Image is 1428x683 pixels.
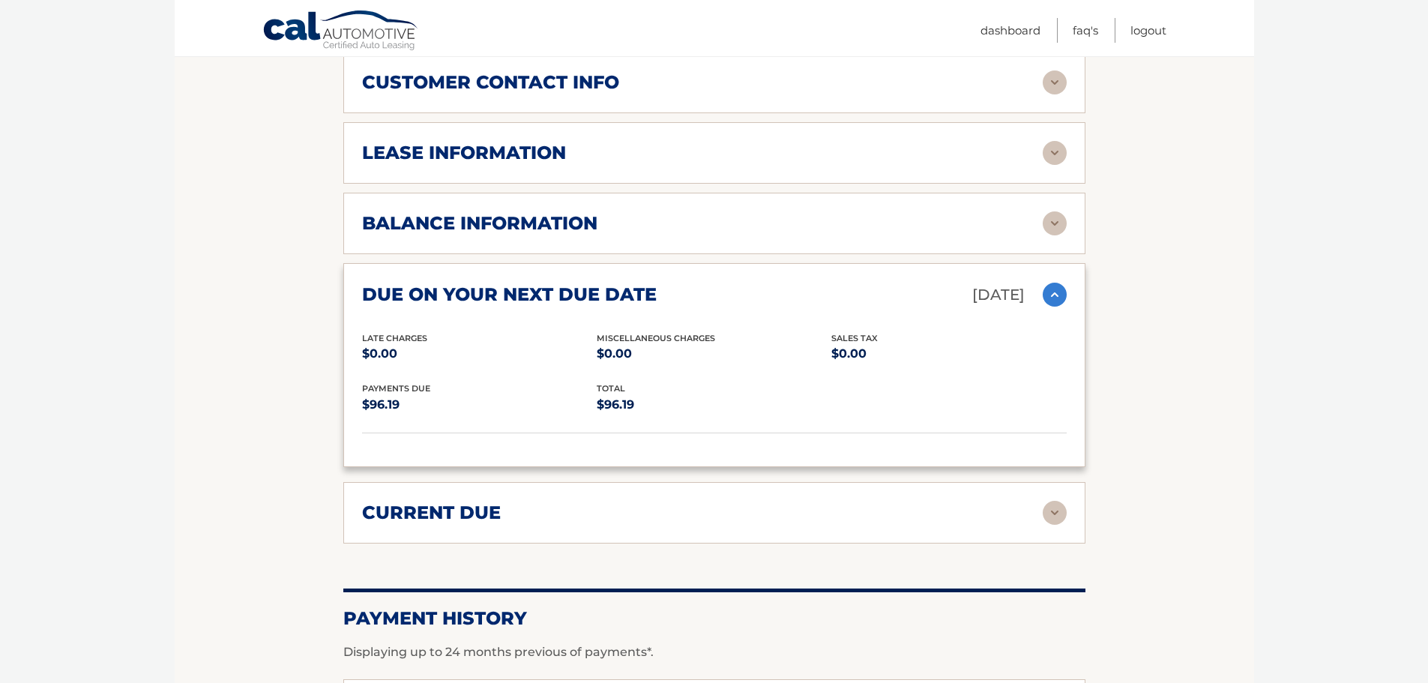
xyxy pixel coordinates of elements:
[597,394,831,415] p: $96.19
[1043,70,1067,94] img: accordion-rest.svg
[362,212,597,235] h2: balance information
[362,383,430,394] span: Payments Due
[1130,18,1166,43] a: Logout
[972,282,1025,308] p: [DATE]
[362,71,619,94] h2: customer contact info
[262,10,420,53] a: Cal Automotive
[362,142,566,164] h2: lease information
[362,283,657,306] h2: due on your next due date
[597,383,625,394] span: total
[1073,18,1098,43] a: FAQ's
[362,394,597,415] p: $96.19
[1043,501,1067,525] img: accordion-rest.svg
[343,643,1085,661] p: Displaying up to 24 months previous of payments*.
[597,333,715,343] span: Miscellaneous Charges
[1043,211,1067,235] img: accordion-rest.svg
[831,343,1066,364] p: $0.00
[343,607,1085,630] h2: Payment History
[831,333,878,343] span: Sales Tax
[362,333,427,343] span: Late Charges
[362,343,597,364] p: $0.00
[980,18,1040,43] a: Dashboard
[1043,141,1067,165] img: accordion-rest.svg
[1043,283,1067,307] img: accordion-active.svg
[362,502,501,524] h2: current due
[597,343,831,364] p: $0.00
